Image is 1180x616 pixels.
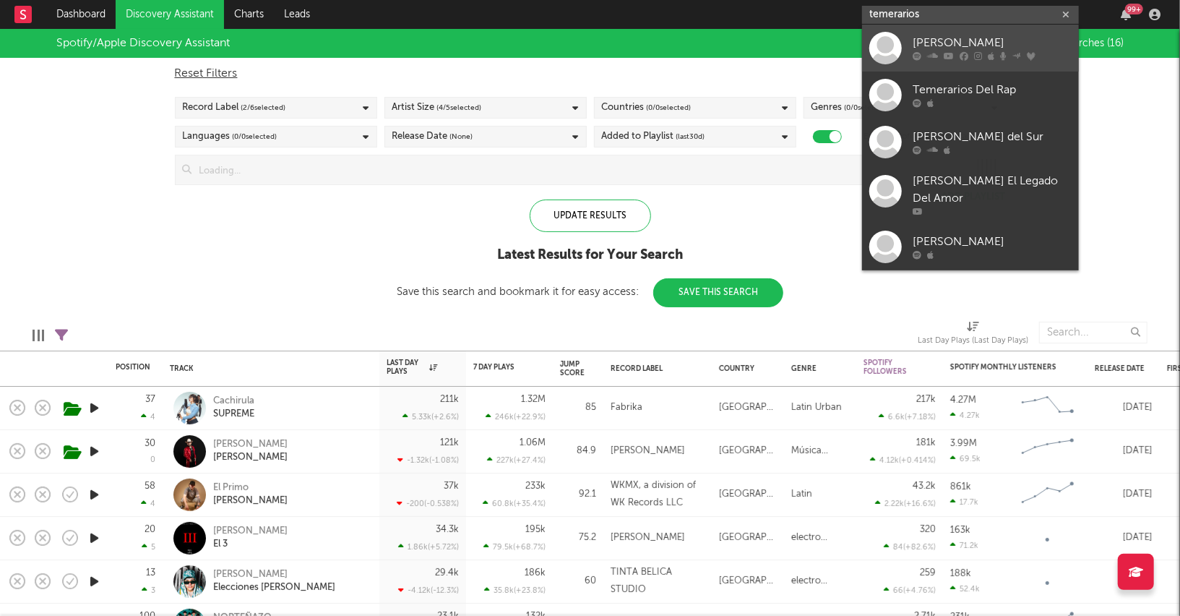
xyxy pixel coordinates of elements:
div: Latin [791,486,812,503]
div: 58 [145,482,155,491]
div: 186k [525,568,546,578]
div: Release Date [1095,364,1145,373]
a: [PERSON_NAME] [862,25,1079,72]
a: [PERSON_NAME]Elecciones [PERSON_NAME] [213,568,335,594]
div: Jump Score [560,360,585,377]
div: 861k [950,482,971,492]
button: Filter by Spotify Followers [921,360,936,375]
div: Country [719,364,770,373]
span: ( 0 / 0 selected) [845,99,890,116]
a: [PERSON_NAME][PERSON_NAME] [213,438,288,464]
div: 195k [525,525,546,534]
div: Added to Playlist [602,128,705,145]
div: Cachirula [213,395,254,408]
div: electro corridos [791,529,849,547]
button: Filter by Last Day Plays [444,360,459,375]
a: [PERSON_NAME]El 3 [213,525,288,551]
span: ( 2 / 6 selected) [241,99,286,116]
div: Spotify Monthly Listeners [950,363,1059,372]
span: ( 0 / 0 selected) [233,128,277,145]
div: [GEOGRAPHIC_DATA] [719,442,777,460]
div: Record Label [183,99,286,116]
div: 4.12k ( +0.414 % ) [870,455,936,465]
div: 66 ( +4.76 % ) [884,586,936,595]
div: 1.32M [521,395,546,404]
div: 121k [440,438,459,448]
div: 60 [560,573,596,590]
div: 1.06M [520,438,546,448]
div: 85 [560,399,596,416]
div: 43.2k [913,482,936,491]
span: ( 0 / 0 selected) [647,99,692,116]
div: [GEOGRAPHIC_DATA] [719,486,777,503]
button: 99+ [1121,9,1131,20]
div: Position [116,363,150,372]
div: [DATE] [1095,573,1153,590]
div: Fabrika [611,399,642,416]
div: 320 [920,525,936,534]
div: 34.3k [436,525,459,534]
div: 5.33k ( +2.6 % ) [402,412,459,422]
div: 99 + [1125,4,1143,14]
div: 4.27k [950,411,980,420]
div: Languages [183,128,277,145]
div: 35.8k ( +23.8 % ) [484,586,546,595]
div: -1.32k ( -1.08 % ) [397,455,459,465]
div: 30 [145,439,155,448]
div: electro corridos [791,573,849,590]
div: 227k ( +27.4 % ) [487,455,546,465]
div: 3 [142,586,155,595]
div: Countries [602,99,692,116]
button: Save This Search [653,278,783,307]
div: [PERSON_NAME] [913,35,1072,52]
div: 37k [444,482,459,491]
div: 246k ( +22.9 % ) [486,412,546,422]
div: El 3 [213,538,288,551]
div: [PERSON_NAME] [213,568,335,581]
div: 84 ( +82.6 % ) [884,542,936,552]
div: [PERSON_NAME] [213,438,288,451]
div: 4.27M [950,395,976,405]
div: Latest Results for Your Search [397,247,783,264]
div: Track [170,364,365,373]
div: 60.8k ( +35.4 % ) [483,499,546,508]
div: [GEOGRAPHIC_DATA] [719,399,777,416]
svg: Chart title [1015,563,1080,599]
div: WKMX, a division of WK Records LLC [611,477,705,512]
div: Edit Columns [33,315,44,356]
a: Temerarios Del Rap [862,72,1079,119]
div: 1.86k ( +5.72 % ) [398,542,459,552]
div: 69.5k [950,454,981,463]
div: 0 [150,456,155,464]
div: [PERSON_NAME] [213,525,288,538]
div: [DATE] [1095,529,1153,547]
input: Search... [1039,322,1147,343]
a: [PERSON_NAME] El Legado Del Amor [862,166,1079,223]
div: Genres [811,99,890,116]
div: 7 Day Plays [473,363,524,372]
div: [GEOGRAPHIC_DATA] [719,573,777,590]
a: [PERSON_NAME] del Sur [862,119,1079,166]
div: Filters(1 filter active) [55,315,68,356]
input: Search for artists [862,6,1079,24]
div: Release Date [392,128,473,145]
div: Música Mexicana [791,442,849,460]
div: -200 ( -0.538 % ) [397,499,459,508]
input: Loading... [192,155,969,184]
a: El Primo[PERSON_NAME] [213,482,288,508]
a: [PERSON_NAME] [862,223,1079,270]
div: 29.4k [435,568,459,578]
div: [PERSON_NAME] [611,529,685,547]
div: 4 [141,499,155,508]
div: 188k [950,569,971,578]
div: [PERSON_NAME] [213,495,288,508]
button: Filter by Jump Score [592,362,606,376]
div: [DATE] [1095,399,1153,416]
button: Filter by 7 Day Plays [531,360,546,375]
span: ( 16 ) [1107,38,1124,48]
div: Temerarios Del Rap [913,82,1072,99]
div: 79.5k ( +68.7 % ) [483,542,546,552]
div: 6.6k ( +7.18 % ) [879,412,936,422]
svg: Chart title [1015,520,1080,556]
div: [PERSON_NAME] [913,234,1072,251]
